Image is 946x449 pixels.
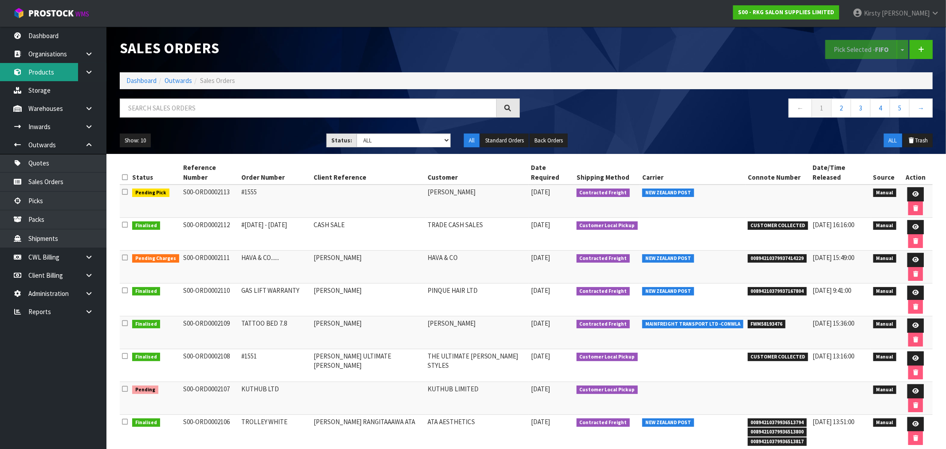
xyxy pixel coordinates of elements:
[748,320,786,329] span: FWM58193476
[311,349,425,382] td: [PERSON_NAME] ULTIMATE [PERSON_NAME]
[873,221,897,230] span: Manual
[239,251,311,284] td: HAVA & CO......
[577,254,630,263] span: Contracted Freight
[531,385,550,393] span: [DATE]
[425,161,529,185] th: Customer
[577,221,638,230] span: Customer Local Pickup
[181,218,239,251] td: S00-ORD0002112
[813,221,854,229] span: [DATE] 16:16:00
[181,284,239,316] td: S00-ORD0002110
[181,382,239,415] td: S00-ORD0002107
[577,189,630,197] span: Contracted Freight
[311,218,425,251] td: CASH SALE
[181,316,239,349] td: S00-ORD0002109
[165,76,192,85] a: Outwards
[120,98,497,118] input: Search sales orders
[181,185,239,218] td: S00-ORD0002113
[870,98,890,118] a: 4
[825,40,897,59] button: Pick Selected -FIFO
[748,428,807,437] span: 00894210379936513800
[132,320,160,329] span: Finalised
[748,254,807,263] span: 00894210379937414229
[577,386,638,394] span: Customer Local Pickup
[132,386,158,394] span: Pending
[789,98,812,118] a: ←
[748,418,807,427] span: 00894210379936513794
[311,284,425,316] td: [PERSON_NAME]
[239,316,311,349] td: TATTOO BED 7.8
[813,352,854,360] span: [DATE] 13:16:00
[311,251,425,284] td: [PERSON_NAME]
[239,349,311,382] td: #1551
[425,316,529,349] td: [PERSON_NAME]
[132,353,160,362] span: Finalised
[642,287,694,296] span: NEW ZEALAND POST
[531,221,550,229] span: [DATE]
[132,254,179,263] span: Pending Charges
[890,98,910,118] a: 5
[239,161,311,185] th: Order Number
[813,319,854,327] span: [DATE] 15:36:00
[531,417,550,426] span: [DATE]
[311,316,425,349] td: [PERSON_NAME]
[574,161,640,185] th: Shipping Method
[738,8,834,16] strong: S00 - RKG SALON SUPPLIES LIMITED
[239,185,311,218] td: #1555
[530,134,568,148] button: Back Orders
[642,320,743,329] span: MAINFREIGHT TRANSPORT LTD -CONWLA
[531,352,550,360] span: [DATE]
[425,218,529,251] td: TRADE CASH SALES
[531,319,550,327] span: [DATE]
[132,418,160,427] span: Finalised
[873,386,897,394] span: Manual
[577,353,638,362] span: Customer Local Pickup
[425,382,529,415] td: KUTHUB LIMITED
[884,134,902,148] button: ALL
[813,253,854,262] span: [DATE] 15:49:00
[425,349,529,382] td: THE ULTIMATE [PERSON_NAME] STYLES
[873,254,897,263] span: Manual
[851,98,871,118] a: 3
[531,188,550,196] span: [DATE]
[480,134,529,148] button: Standard Orders
[181,251,239,284] td: S00-ORD0002111
[132,189,169,197] span: Pending Pick
[181,349,239,382] td: S00-ORD0002108
[130,161,181,185] th: Status
[425,251,529,284] td: HAVA & CO
[132,221,160,230] span: Finalised
[531,286,550,295] span: [DATE]
[813,286,851,295] span: [DATE] 9:41:00
[132,287,160,296] span: Finalised
[577,287,630,296] span: Contracted Freight
[425,284,529,316] td: PINQUE HAIR LTD
[642,189,694,197] span: NEW ZEALAND POST
[899,161,933,185] th: Action
[311,161,425,185] th: Client Reference
[871,161,899,185] th: Source
[873,418,897,427] span: Manual
[873,287,897,296] span: Manual
[200,76,235,85] span: Sales Orders
[748,437,807,446] span: 00894210379936513817
[331,137,352,144] strong: Status:
[28,8,74,19] span: ProStock
[425,185,529,218] td: [PERSON_NAME]
[120,134,151,148] button: Show: 10
[813,417,854,426] span: [DATE] 13:51:00
[577,320,630,329] span: Contracted Freight
[126,76,157,85] a: Dashboard
[13,8,24,19] img: cube-alt.png
[529,161,574,185] th: Date Required
[831,98,851,118] a: 2
[909,98,933,118] a: →
[239,218,311,251] td: #[DATE] - [DATE]
[531,253,550,262] span: [DATE]
[642,418,694,427] span: NEW ZEALAND POST
[464,134,479,148] button: All
[642,254,694,263] span: NEW ZEALAND POST
[903,134,933,148] button: Trash
[810,161,871,185] th: Date/Time Released
[873,189,897,197] span: Manual
[577,418,630,427] span: Contracted Freight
